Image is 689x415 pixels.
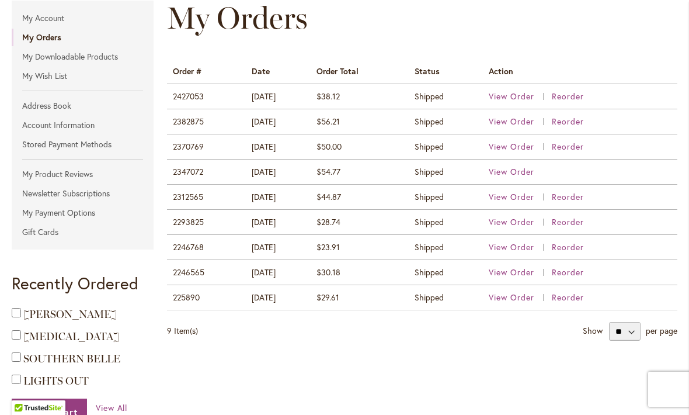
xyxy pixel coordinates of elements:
td: 2246565 [167,260,246,285]
a: View Order [489,91,549,102]
span: $50.00 [316,141,342,152]
td: [DATE] [246,134,311,160]
span: 9 Item(s) [167,325,198,336]
td: [DATE] [246,285,311,310]
a: [MEDICAL_DATA] [23,330,119,343]
td: 2312565 [167,185,246,210]
td: Shipped [409,109,483,134]
strong: My Orders [12,29,154,46]
a: View Order [489,191,549,202]
a: View Order [489,241,549,253]
th: Order Total [311,59,409,84]
td: Shipped [409,134,483,160]
td: Shipped [409,160,483,185]
a: Reorder [552,216,584,227]
span: View Order [489,267,534,278]
iframe: Launch Accessibility Center [9,373,41,406]
td: [DATE] [246,185,311,210]
a: Reorder [552,116,584,127]
span: View Order [489,191,534,202]
a: My Account [12,9,154,27]
a: Address Book [12,97,154,115]
td: 2293825 [167,210,246,235]
span: View Order [489,141,534,152]
span: $54.77 [316,166,340,177]
span: View Order [489,91,534,102]
span: per page [646,325,677,336]
strong: Recently Ordered [12,272,138,294]
th: Order # [167,59,246,84]
td: 225890 [167,285,246,310]
a: View All [96,402,128,414]
a: [PERSON_NAME] [23,308,117,321]
span: View Order [489,116,534,127]
th: Status [409,59,483,84]
span: $29.61 [316,292,339,303]
a: Reorder [552,191,584,202]
a: View Order [489,141,549,152]
span: View Order [489,292,534,303]
th: Action [483,59,677,84]
a: LIGHTS OUT [23,375,89,388]
a: Reorder [552,141,584,152]
a: Reorder [552,267,584,278]
a: View Order [489,116,549,127]
a: View Order [489,216,549,227]
td: Shipped [409,210,483,235]
span: View Order [489,241,534,253]
td: Shipped [409,285,483,310]
td: [DATE] [246,84,311,109]
a: My Payment Options [12,204,154,222]
span: View All [96,402,128,413]
td: 2347072 [167,160,246,185]
td: Shipped [409,235,483,260]
td: 2382875 [167,109,246,134]
a: My Wish List [12,67,154,85]
td: [DATE] [246,109,311,134]
a: Newsletter Subscriptions [12,185,154,202]
td: Shipped [409,185,483,210]
td: Shipped [409,84,483,109]
td: 2370769 [167,134,246,160]
span: $56.21 [316,116,340,127]
td: [DATE] [246,160,311,185]
span: View Order [489,216,534,227]
a: Account Information [12,116,154,134]
span: $44.87 [316,191,341,202]
td: Shipped [409,260,483,285]
td: [DATE] [246,210,311,235]
span: $23.91 [316,241,340,253]
td: 2427053 [167,84,246,109]
a: Reorder [552,292,584,303]
td: 2246768 [167,235,246,260]
a: Stored Payment Methods [12,136,154,153]
a: My Product Reviews [12,165,154,183]
span: $28.74 [316,216,340,227]
strong: Show [583,325,603,336]
a: View Order [489,292,549,303]
td: [DATE] [246,235,311,260]
span: Reorder [552,91,584,102]
a: View Order [489,166,534,177]
a: My Downloadable Products [12,48,154,65]
th: Date [246,59,311,84]
span: $30.18 [316,267,340,278]
a: View Order [489,267,549,278]
td: [DATE] [246,260,311,285]
a: Gift Cards [12,223,154,241]
a: Reorder [552,241,584,253]
a: SOUTHERN BELLE [23,352,120,365]
span: $38.12 [316,91,340,102]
